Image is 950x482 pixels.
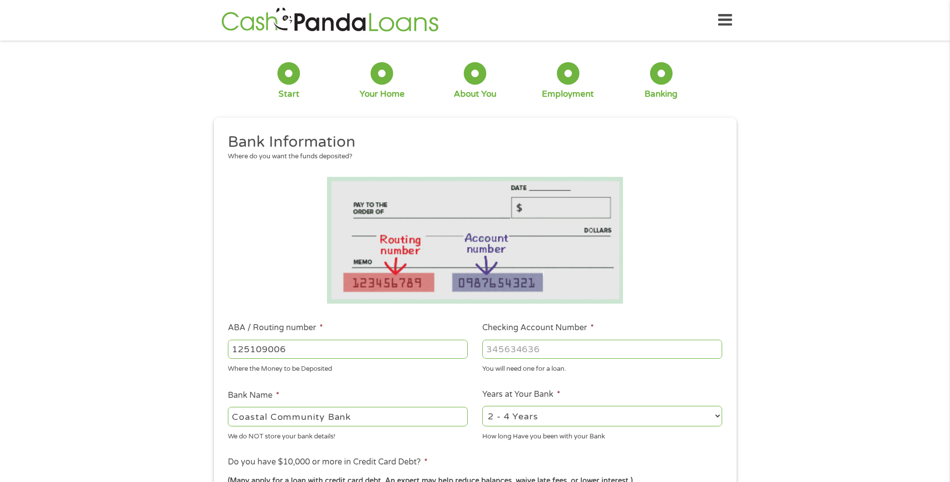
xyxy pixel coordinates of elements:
[278,89,299,100] div: Start
[228,390,279,401] label: Bank Name
[482,428,722,441] div: How long Have you been with your Bank
[645,89,678,100] div: Banking
[327,177,623,304] img: Routing number location
[228,340,468,359] input: 263177916
[360,89,405,100] div: Your Home
[542,89,594,100] div: Employment
[454,89,496,100] div: About You
[228,428,468,441] div: We do NOT store your bank details!
[482,323,594,333] label: Checking Account Number
[482,389,560,400] label: Years at Your Bank
[482,340,722,359] input: 345634636
[218,6,442,35] img: GetLoanNow Logo
[228,152,715,162] div: Where do you want the funds deposited?
[228,361,468,374] div: Where the Money to be Deposited
[228,132,715,152] h2: Bank Information
[482,361,722,374] div: You will need one for a loan.
[228,323,323,333] label: ABA / Routing number
[228,457,428,467] label: Do you have $10,000 or more in Credit Card Debt?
